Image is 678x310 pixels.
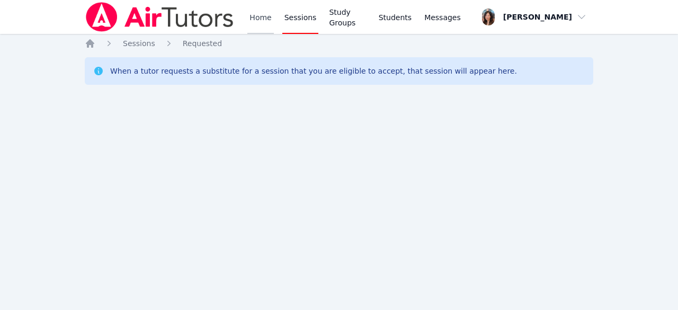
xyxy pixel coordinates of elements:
span: Messages [424,12,461,23]
span: Sessions [123,39,155,48]
a: Sessions [123,38,155,49]
a: Requested [183,38,222,49]
span: Requested [183,39,222,48]
nav: Breadcrumb [85,38,593,49]
div: When a tutor requests a substitute for a session that you are eligible to accept, that session wi... [110,66,517,76]
img: Air Tutors [85,2,235,32]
